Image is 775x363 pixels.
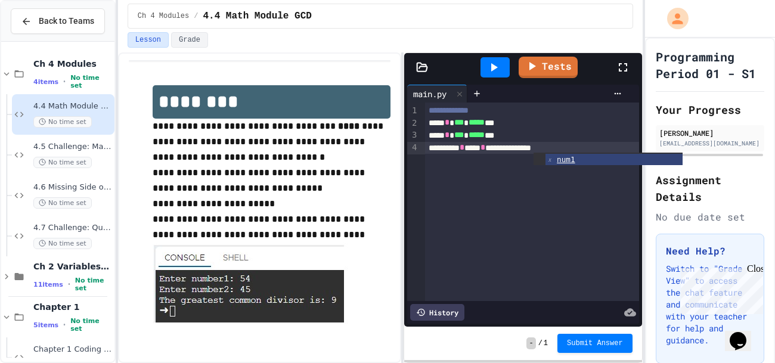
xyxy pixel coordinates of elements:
[33,238,92,249] span: No time set
[33,182,112,193] span: 4.6 Missing Side of a Triangle
[33,321,58,329] span: 5 items
[63,77,66,86] span: •
[33,58,112,69] span: Ch 4 Modules
[33,302,112,312] span: Chapter 1
[70,74,112,89] span: No time set
[194,11,198,21] span: /
[534,153,683,165] ul: Completions
[656,172,764,205] h2: Assignment Details
[138,11,189,21] span: Ch 4 Modules
[33,223,112,233] span: 4.7 Challenge: Quadratic Formula
[203,9,311,23] span: 4.4 Math Module GCD
[544,339,548,348] span: 1
[655,5,692,32] div: My Account
[567,339,623,348] span: Submit Answer
[11,8,105,34] button: Back to Teams
[407,88,452,100] div: main.py
[33,142,112,152] span: 4.5 Challenge: Math Module exp()
[5,5,82,76] div: Chat with us now!Close
[128,32,169,48] button: Lesson
[725,315,763,351] iframe: chat widget
[538,339,542,348] span: /
[63,320,66,330] span: •
[407,142,419,154] div: 4
[33,281,63,288] span: 11 items
[33,345,112,355] span: Chapter 1 Coding Notes
[666,244,754,258] h3: Need Help?
[68,280,70,289] span: •
[407,105,419,117] div: 1
[676,263,763,314] iframe: chat widget
[656,210,764,224] div: No due date set
[557,155,575,164] span: num1
[39,15,94,27] span: Back to Teams
[659,139,761,148] div: [EMAIL_ADDRESS][DOMAIN_NAME]
[557,334,633,353] button: Submit Answer
[33,116,92,128] span: No time set
[666,263,754,346] p: Switch to "Grade View" to access the chat feature and communicate with your teacher for help and ...
[33,157,92,168] span: No time set
[407,117,419,130] div: 2
[407,129,419,142] div: 3
[407,85,467,103] div: main.py
[171,32,208,48] button: Grade
[519,57,578,78] a: Tests
[70,317,112,333] span: No time set
[33,101,112,111] span: 4.4 Math Module GCD
[656,101,764,118] h2: Your Progress
[33,78,58,86] span: 4 items
[33,197,92,209] span: No time set
[75,277,112,292] span: No time set
[659,128,761,138] div: [PERSON_NAME]
[656,48,764,82] h1: Programming Period 01 - S1
[410,304,464,321] div: History
[526,337,535,349] span: -
[33,261,112,272] span: Ch 2 Variables, Statements & Expressions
